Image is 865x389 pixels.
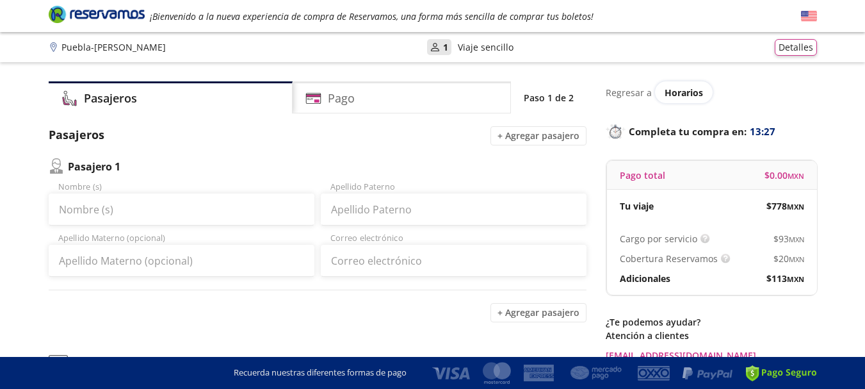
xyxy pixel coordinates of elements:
[524,91,574,104] p: Paso 1 de 2
[606,315,817,329] p: ¿Te podemos ayudar?
[49,4,145,24] i: Brand Logo
[665,87,703,99] span: Horarios
[766,272,804,285] span: $ 113
[788,171,804,181] small: MXN
[606,349,817,362] a: [EMAIL_ADDRESS][DOMAIN_NAME]
[49,194,314,226] input: Nombre (s)
[458,40,513,54] p: Viaje sencillo
[787,274,804,284] small: MXN
[620,169,665,182] p: Pago total
[321,194,586,226] input: Apellido Paterno
[606,86,652,99] p: Regresar a
[787,202,804,211] small: MXN
[789,235,804,244] small: MXN
[766,199,804,213] span: $ 778
[789,254,804,264] small: MXN
[150,10,594,22] em: ¡Bienvenido a la nueva experiencia de compra de Reservamos, una forma más sencilla de comprar tus...
[773,252,804,265] span: $ 20
[801,8,817,24] button: English
[443,40,448,54] p: 1
[620,232,697,245] p: Cargo por servicio
[74,354,586,381] p: Recuerda que deberás presentar una
[49,126,104,145] p: Pasajeros
[773,232,804,245] span: $ 93
[775,39,817,56] button: Detalles
[490,303,586,322] button: + Agregar pasajero
[606,122,817,140] p: Completa tu compra en :
[68,159,120,174] p: Pasajero 1
[61,40,166,54] p: Puebla - [PERSON_NAME]
[490,126,586,145] button: + Agregar pasajero
[764,169,804,182] span: $ 0.00
[49,245,314,277] input: Apellido Materno (opcional)
[750,124,775,139] span: 13:27
[606,81,817,103] div: Regresar a ver horarios
[321,245,586,277] input: Correo electrónico
[74,355,558,381] b: identificación oficial para abordar el autobús y verifica que tus datos de pasajeros estén correc...
[49,4,145,28] a: Brand Logo
[620,252,718,265] p: Cobertura Reservamos
[620,272,670,285] p: Adicionales
[606,329,817,342] p: Atención a clientes
[234,367,407,379] p: Recuerda nuestras diferentes formas de pago
[328,90,355,107] h4: Pago
[620,199,654,213] p: Tu viaje
[84,90,137,107] h4: Pasajeros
